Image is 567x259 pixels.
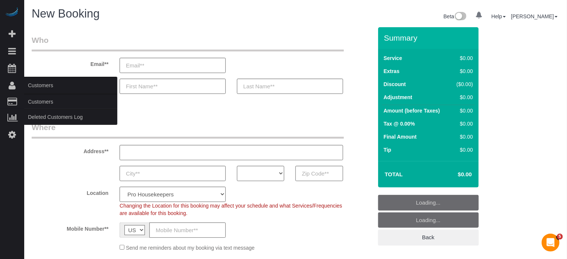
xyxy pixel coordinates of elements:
a: [PERSON_NAME] [511,13,558,19]
span: New Booking [32,7,100,20]
a: Back [378,230,479,245]
div: $0.00 [453,54,473,62]
img: New interface [454,12,466,22]
ul: Customers [24,94,117,125]
label: Location [26,187,114,197]
span: Send me reminders about my booking via text message [126,245,255,251]
div: $0.00 [453,146,473,154]
div: $0.00 [453,120,473,127]
a: Customers [24,94,117,109]
span: Changing the Location for this booking may affect your schedule and what Services/Frequencies are... [120,203,342,216]
span: 5 [557,234,563,240]
label: Service [384,54,402,62]
strong: Total [385,171,403,177]
label: Tax @ 0.00% [384,120,415,127]
legend: Where [32,122,344,139]
input: Zip Code** [295,166,343,181]
input: Mobile Number** [149,222,226,238]
label: Mobile Number** [26,222,114,233]
h3: Summary [384,34,475,42]
label: Extras [384,67,400,75]
a: Beta [444,13,467,19]
div: $0.00 [453,94,473,101]
label: Final Amount [384,133,417,140]
legend: Who [32,35,344,51]
a: Help [491,13,506,19]
span: Customers [24,77,117,94]
div: $0.00 [453,107,473,114]
label: Tip [384,146,392,154]
div: ($0.00) [453,80,473,88]
h4: $0.00 [435,171,472,178]
div: $0.00 [453,67,473,75]
div: $0.00 [453,133,473,140]
label: Adjustment [384,94,412,101]
input: Last Name** [237,79,343,94]
iframe: Intercom live chat [542,234,560,252]
label: Amount (before Taxes) [384,107,440,114]
input: First Name** [120,79,226,94]
label: Discount [384,80,406,88]
a: Deleted Customers Log [24,110,117,124]
img: Automaid Logo [4,7,19,18]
